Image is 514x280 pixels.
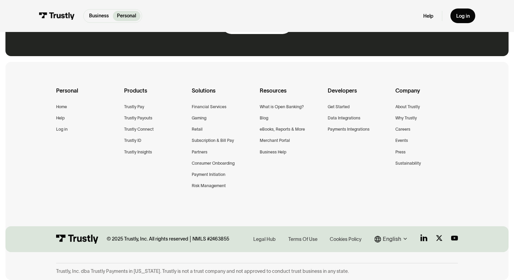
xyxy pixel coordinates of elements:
div: Developers [328,86,390,103]
a: Business [85,11,113,21]
div: Personal [56,86,119,103]
a: Why Trustly [395,115,417,122]
a: Risk Management [192,182,226,190]
a: Subscription & Bill Pay [192,137,234,144]
a: Trustly ID [124,137,141,144]
a: Business Help [260,149,286,156]
a: Consumer Onboarding [192,160,235,167]
img: Trustly Logo [56,234,98,244]
a: Data Integrations [328,115,360,122]
a: Trustly Payouts [124,115,152,122]
a: Careers [395,126,410,133]
a: Gaming [192,115,206,122]
div: Company [395,86,458,103]
a: Trustly Pay [124,103,144,111]
a: Home [56,103,67,111]
a: Financial Services [192,103,226,111]
div: English [383,235,401,243]
a: Legal Hub [251,235,278,244]
div: Resources [260,86,322,103]
a: Trustly Insights [124,149,152,156]
a: Partners [192,149,207,156]
div: English [375,235,409,243]
img: Trustly Logo [39,12,75,20]
a: Help [423,13,433,19]
a: Trustly Connect [124,126,154,133]
a: Events [395,137,408,144]
a: About Trustly [395,103,420,111]
a: Help [56,115,65,122]
a: Terms Of Use [286,235,320,244]
div: NMLS #2463855 [192,236,229,242]
a: Personal [113,11,140,21]
div: Trustly, Inc. dba Trustly Payments in [US_STATE]. Trustly is not a trust company and not approved... [56,268,458,275]
div: Solutions [192,86,254,103]
p: Personal [117,12,136,19]
a: Payments Integrations [328,126,370,133]
a: Sustainability [395,160,421,167]
a: Cookies Policy [328,235,363,244]
div: Legal Hub [253,236,276,243]
div: Log in [456,13,470,19]
a: Get Started [328,103,349,111]
p: Business [89,12,109,19]
div: © 2025 Trustly, Inc. All rights reserved [107,236,188,242]
a: Payment Initiation [192,171,225,178]
a: eBooks, Reports & More [260,126,305,133]
a: Log in [450,9,475,23]
a: What is Open Banking? [260,103,304,111]
div: Cookies Policy [330,236,361,243]
div: | [190,235,191,243]
div: Terms Of Use [288,236,318,243]
a: Press [395,149,406,156]
div: Products [124,86,187,103]
a: Blog [260,115,268,122]
a: Log in [56,126,68,133]
a: Retail [192,126,203,133]
a: Merchant Portal [260,137,290,144]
